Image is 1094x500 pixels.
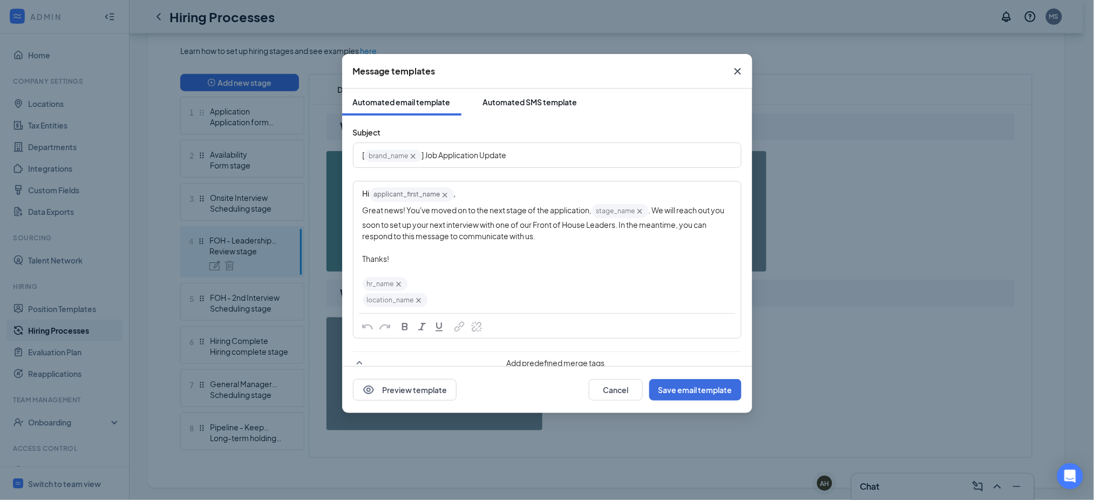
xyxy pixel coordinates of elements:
div: Automated SMS template [483,97,577,107]
svg: Cross [440,191,450,200]
div: Open Intercom Messenger [1057,463,1083,489]
button: Save email template [649,379,742,401]
button: EyePreview template [353,379,457,401]
button: Undo [359,319,376,335]
span: . We will reach out you soon to set up your next interview with one of our Front of House Leaders... [363,205,726,241]
svg: Cross [731,65,744,78]
svg: SmallChevronUp [353,356,366,369]
span: ] Job Application Update [422,150,507,160]
span: , [454,188,456,198]
div: Add predefined merge tags [353,352,742,369]
span: stage_name‌‌‌‌ [592,204,649,218]
span: [ [363,150,365,160]
span: Thanks! [363,254,390,263]
span: applicant_first_name‌‌‌‌ [370,187,454,201]
span: hr_name‌‌‌‌ [363,277,407,291]
button: Redo [376,319,393,335]
svg: Cross [394,280,403,289]
svg: Eye [362,383,375,396]
span: location_name‌‌‌‌ [363,293,427,307]
span: Subject [353,127,381,137]
svg: Cross [409,152,418,161]
button: Bold [396,319,413,335]
span: brand_name‌‌‌‌ [365,150,422,162]
svg: Cross [635,207,644,216]
span: Add predefined merge tags [370,357,742,368]
span: Great news! You've moved on to the next stage of the application, [363,205,592,215]
div: Message templates [353,65,436,77]
svg: Cross [414,296,423,305]
div: Edit text [354,144,740,167]
button: Link [451,319,468,335]
div: Automated email template [353,97,451,107]
button: Remove Link [468,319,485,335]
button: Underline [431,319,448,335]
span: Hi [363,188,370,198]
button: Close [723,54,752,89]
button: Italic [413,319,431,335]
button: Cancel [589,379,643,401]
div: Edit text [354,182,740,313]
